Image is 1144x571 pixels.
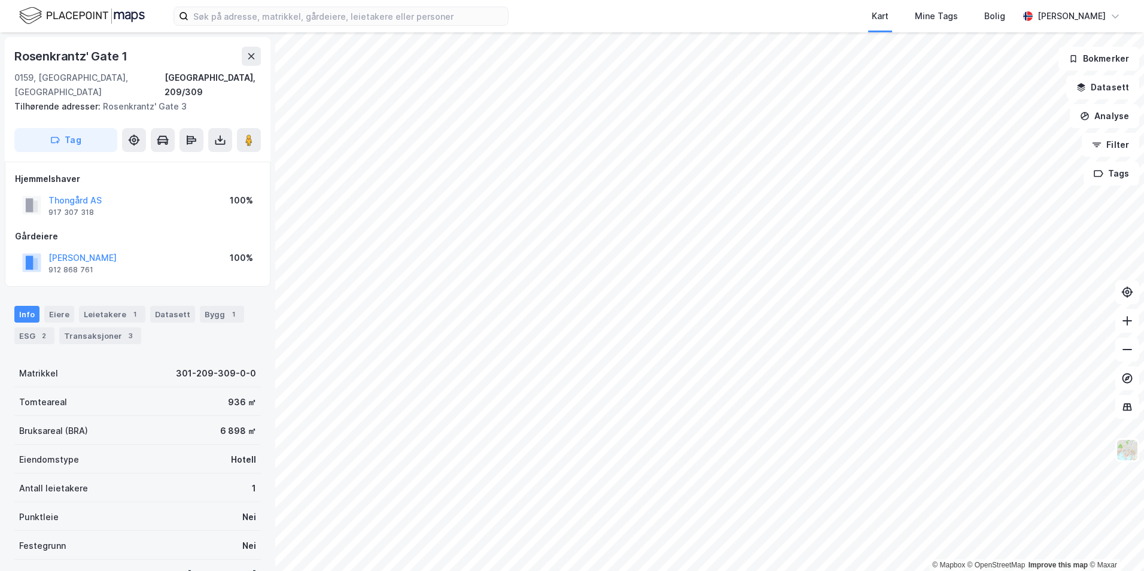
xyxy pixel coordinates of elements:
div: Leietakere [79,306,145,323]
input: Søk på adresse, matrikkel, gårdeiere, leietakere eller personer [188,7,508,25]
div: Kart [872,9,889,23]
div: Mine Tags [915,9,958,23]
div: Antall leietakere [19,481,88,496]
button: Bokmerker [1058,47,1139,71]
div: Eiere [44,306,74,323]
div: 100% [230,251,253,265]
div: 1 [252,481,256,496]
div: 0159, [GEOGRAPHIC_DATA], [GEOGRAPHIC_DATA] [14,71,165,99]
div: Datasett [150,306,195,323]
div: Info [14,306,39,323]
iframe: Chat Widget [1084,514,1144,571]
div: 100% [230,193,253,208]
img: logo.f888ab2527a4732fd821a326f86c7f29.svg [19,5,145,26]
div: Hotell [231,452,256,467]
div: 936 ㎡ [228,395,256,409]
div: Gårdeiere [15,229,260,244]
div: Rosenkrantz' Gate 1 [14,47,130,66]
div: Nei [242,539,256,553]
div: 1 [129,308,141,320]
div: 2 [38,330,50,342]
div: 1 [227,308,239,320]
button: Datasett [1066,75,1139,99]
a: Mapbox [932,561,965,569]
button: Tag [14,128,117,152]
div: Rosenkrantz' Gate 3 [14,99,251,114]
div: Transaksjoner [59,327,141,344]
div: Bruksareal (BRA) [19,424,88,438]
div: Eiendomstype [19,452,79,467]
div: Matrikkel [19,366,58,381]
div: ESG [14,327,54,344]
div: Tomteareal [19,395,67,409]
a: OpenStreetMap [967,561,1026,569]
div: [PERSON_NAME] [1037,9,1106,23]
div: Kontrollprogram for chat [1084,514,1144,571]
div: Nei [242,510,256,524]
div: 917 307 318 [48,208,94,217]
button: Tags [1084,162,1139,186]
div: 6 898 ㎡ [220,424,256,438]
a: Improve this map [1029,561,1088,569]
div: Bygg [200,306,244,323]
div: 301-209-309-0-0 [176,366,256,381]
div: Hjemmelshaver [15,172,260,186]
div: 3 [124,330,136,342]
button: Filter [1082,133,1139,157]
div: 912 868 761 [48,265,93,275]
div: [GEOGRAPHIC_DATA], 209/309 [165,71,261,99]
div: Bolig [984,9,1005,23]
div: Festegrunn [19,539,66,553]
span: Tilhørende adresser: [14,101,103,111]
img: Z [1116,439,1139,461]
button: Analyse [1070,104,1139,128]
div: Punktleie [19,510,59,524]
